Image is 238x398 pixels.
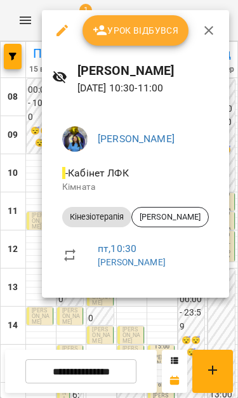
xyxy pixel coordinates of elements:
[93,23,179,38] span: Урок відбувся
[98,242,136,255] a: пт , 10:30
[77,81,219,96] p: [DATE] 10:30 - 11:00
[62,181,209,194] p: Кімната
[77,61,219,81] h6: [PERSON_NAME]
[62,126,88,152] img: d1dec607e7f372b62d1bb04098aa4c64.jpeg
[98,257,166,267] a: [PERSON_NAME]
[83,15,189,46] button: Урок відбувся
[62,167,131,179] span: - Кабінет ЛФК
[131,207,209,227] div: [PERSON_NAME]
[98,133,175,145] a: [PERSON_NAME]
[62,211,131,223] span: Кінезіотерапія
[132,211,208,223] span: [PERSON_NAME]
